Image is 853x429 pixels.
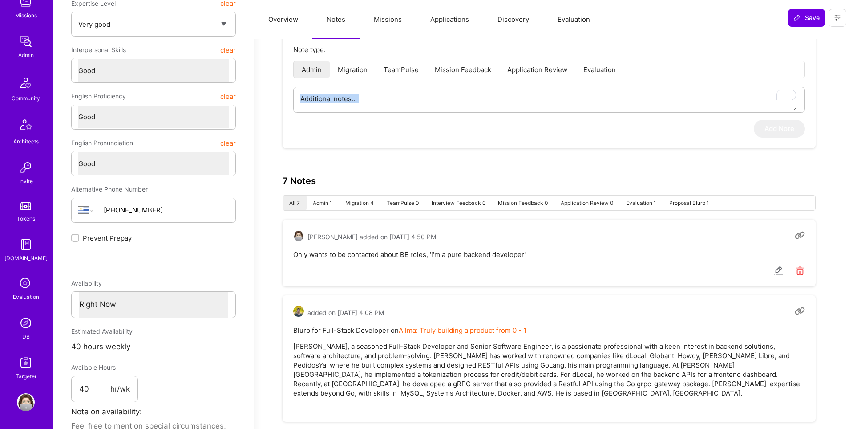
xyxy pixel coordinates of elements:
button: Save [788,9,825,27]
li: Mission Feedback [427,61,499,78]
div: Targeter [16,372,36,381]
div: 40 hours weekly [71,339,236,354]
img: Invite [17,159,35,176]
li: Admin 1 [307,196,339,210]
div: Tokens [17,214,35,223]
span: Interpersonal Skills [71,42,126,58]
li: Mission Feedback 0 [492,196,554,210]
button: clear [220,135,236,151]
span: English Pronunciation [71,135,133,151]
span: Prevent Prepay [83,233,132,243]
div: Availability [71,275,236,291]
li: Evaluation 1 [619,196,663,210]
div: Invite [19,176,33,186]
img: Community [15,72,36,94]
span: added on [DATE] 4:08 PM [307,308,384,317]
li: TeamPulse [376,61,427,78]
span: Save [793,13,820,22]
input: +1 (000) 000-0000 [104,199,229,221]
div: Estimated Availability [71,323,236,339]
div: Available Hours [71,360,138,376]
p: [PERSON_NAME], a seasoned Full-Stack Developer and Senior Software Engineer, is a passionate prof... [293,342,805,398]
img: User Avatar [17,393,35,411]
div: Missions [15,11,37,20]
div: DB [22,332,30,341]
button: clear [220,42,236,58]
li: Application Review 0 [554,196,620,210]
li: Proposal Blurb 1 [663,196,716,210]
p: Note type: [293,45,805,54]
div: Admin [18,50,34,60]
div: Architects [13,137,39,146]
i: Copy link [795,230,805,241]
img: Skill Targeter [17,354,35,372]
a: User Avatar [15,393,37,411]
div: [DOMAIN_NAME] [4,253,48,263]
img: User Avatar [293,230,304,241]
li: Migration 4 [339,196,380,210]
button: Add Note [754,120,805,138]
i: Edit [774,266,784,276]
button: clear [220,88,236,104]
li: All 7 [283,196,307,210]
img: guide book [17,236,35,253]
li: Admin [294,61,330,78]
img: tokens [20,202,31,210]
pre: Only wants to be contacted about BE roles, 'i'm a pure backend developer' [293,250,805,259]
li: Application Review [499,61,575,78]
span: [PERSON_NAME] added on [DATE] 4:50 PM [307,232,436,241]
div: Evaluation [13,292,39,302]
span: English Proficiency [71,88,126,104]
img: Admin Search [17,314,35,332]
li: Migration [330,61,376,78]
h3: 7 Notes [283,176,316,186]
li: TeamPulse 0 [380,196,425,210]
span: Alternative Phone Number [71,185,148,193]
a: User Avatar [293,230,304,243]
li: Evaluation [575,61,624,78]
i: Copy link [795,306,805,316]
img: Architects [15,115,36,137]
div: Community [12,94,40,103]
i: Delete [795,266,805,276]
input: XX [79,376,110,402]
label: Note on availability: [71,404,142,419]
a: Allma: Truly building a product from 0 - 1 [399,326,526,335]
span: hr/wk [110,384,130,395]
img: admin teamwork [17,33,35,50]
i: icon SelectionTeam [17,275,34,292]
a: User Avatar [293,306,304,319]
li: Interview Feedback 0 [425,196,492,210]
img: User Avatar [293,306,304,317]
textarea: To enrich screen reader interactions, please activate Accessibility in Grammarly extension settings [300,87,798,110]
pre: Blurb for Full-Stack Developer on [293,326,805,404]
